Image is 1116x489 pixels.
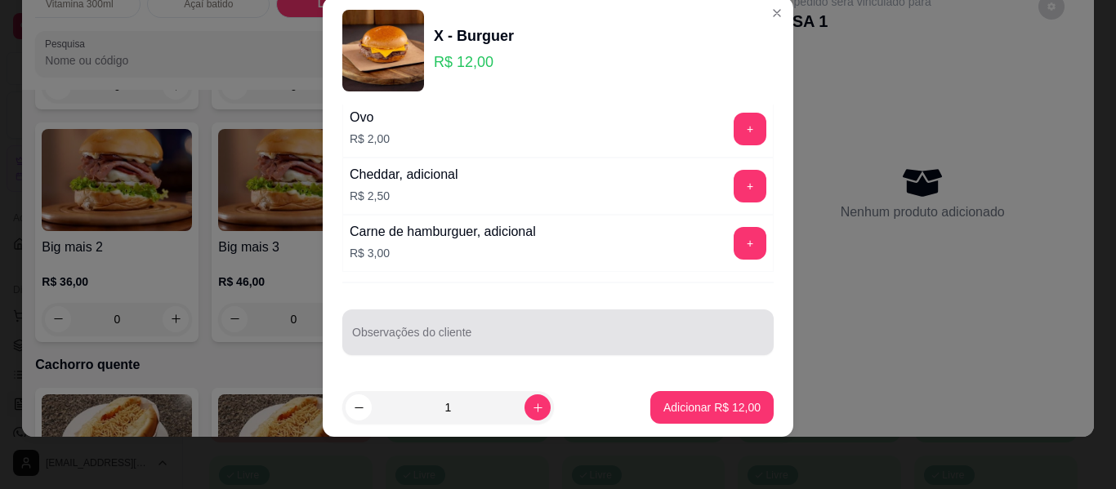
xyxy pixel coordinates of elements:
button: add [734,113,766,145]
div: Cheddar, adicional [350,165,458,184]
div: Ovo [350,108,390,127]
div: Carne de hamburguer, adicional [350,222,536,242]
p: Adicionar R$ 12,00 [663,399,761,416]
p: R$ 2,50 [350,188,458,204]
button: add [734,170,766,202]
button: add [734,227,766,260]
input: Observações do cliente [352,331,764,347]
button: Adicionar R$ 12,00 [650,391,774,424]
div: X - Burguer [434,24,514,47]
button: increase-product-quantity [525,394,551,420]
p: R$ 12,00 [434,51,514,73]
p: R$ 3,00 [350,245,536,261]
img: product-image [342,10,424,91]
button: decrease-product-quantity [346,394,372,420]
p: R$ 2,00 [350,131,390,147]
